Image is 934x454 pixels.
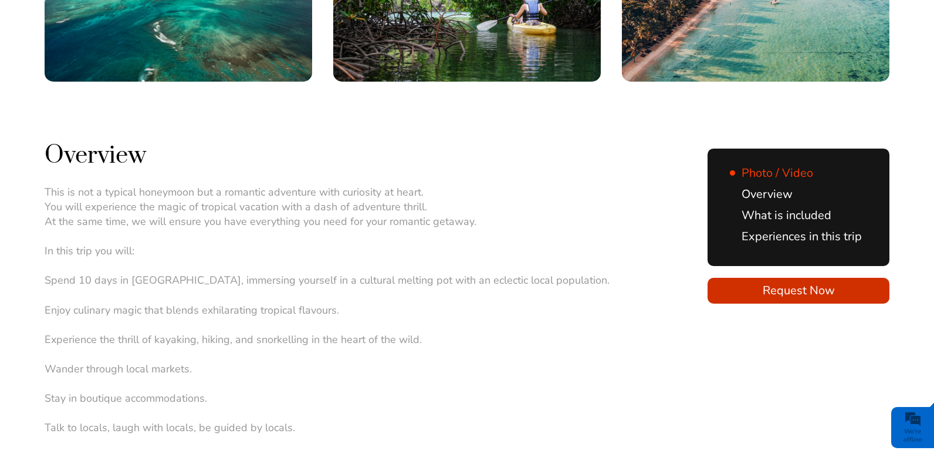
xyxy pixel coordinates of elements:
div: Leave a message [79,62,215,77]
p: Talk to locals, laugh with locals, be guided by locals. [45,421,684,435]
p: Wander through local markets. [45,362,684,376]
p: Experience the thrill of kayaking, hiking, and snorkelling in the heart of the wild. [45,332,684,347]
a: Experiences in this trip [730,228,862,244]
span: Request Now [708,283,889,299]
p: Enjoy culinary magic that blends exhilarating tropical flavours. [45,303,684,318]
textarea: Type your message and click 'Submit' [15,178,214,352]
p: This is not a typical honeymoon but a romantic adventure with curiosity at heart. You will experi... [45,185,684,230]
a: Photo / Video [730,165,813,181]
input: Enter your last name [15,109,214,134]
a: What is included [730,207,831,223]
p: In this trip you will: [45,244,684,258]
em: Submit [172,362,213,378]
a: Overview [730,186,793,202]
div: Minimize live chat window [192,6,221,34]
input: Enter your email address [15,143,214,169]
div: Navigation go back [13,60,31,78]
p: Spend 10 days in [GEOGRAPHIC_DATA], immersing yourself in a cultural melting pot with an eclectic... [45,273,684,288]
p: Stay in boutique accommodations. [45,391,684,406]
h2: Overview [45,140,684,171]
div: We're offline [894,428,931,444]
